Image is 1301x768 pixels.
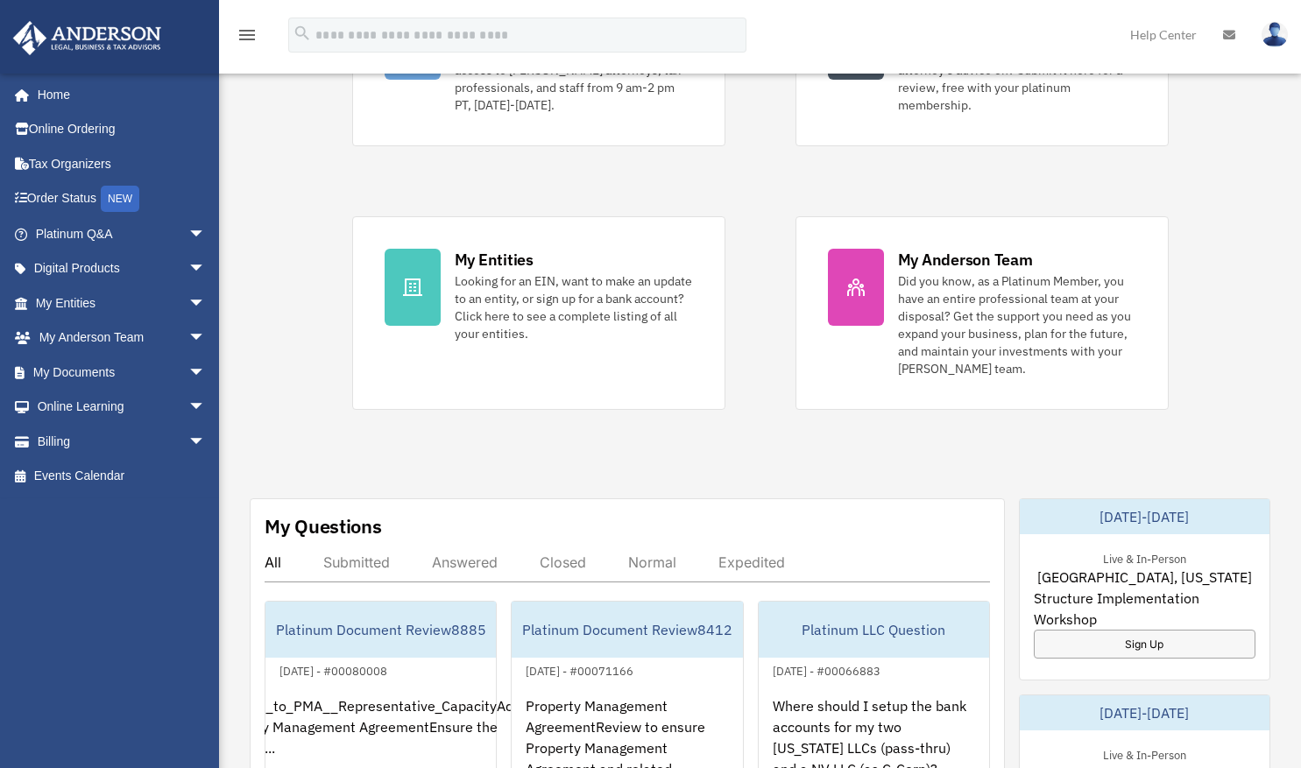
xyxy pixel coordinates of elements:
div: Platinum Document Review8412 [512,602,742,658]
a: My Anderson Teamarrow_drop_down [12,321,232,356]
a: My Documentsarrow_drop_down [12,355,232,390]
a: Platinum Q&Aarrow_drop_down [12,216,232,251]
a: Home [12,77,223,112]
span: arrow_drop_down [188,355,223,391]
div: [DATE] - #00080008 [265,660,401,679]
a: Order StatusNEW [12,181,232,217]
a: Online Ordering [12,112,232,147]
div: Normal [628,553,676,571]
div: NEW [101,186,139,212]
div: Answered [432,553,498,571]
span: arrow_drop_down [188,321,223,356]
div: Did you know, as a Platinum Member, you have an entire professional team at your disposal? Get th... [898,272,1136,377]
span: arrow_drop_down [188,390,223,426]
span: arrow_drop_down [188,424,223,460]
div: Looking for an EIN, want to make an update to an entity, or sign up for a bank account? Click her... [455,272,693,342]
div: Platinum LLC Question [759,602,989,658]
img: User Pic [1262,22,1288,47]
a: My Entities Looking for an EIN, want to make an update to an entity, or sign up for a bank accoun... [352,216,725,410]
a: Digital Productsarrow_drop_down [12,251,232,286]
div: [DATE]-[DATE] [1020,695,1269,730]
a: Tax Organizers [12,146,232,181]
span: arrow_drop_down [188,285,223,321]
div: [DATE] - #00071166 [512,660,647,679]
div: [DATE] - #00066883 [759,660,894,679]
a: Sign Up [1034,630,1255,659]
a: menu [237,31,258,46]
div: My Questions [265,513,382,539]
i: menu [237,25,258,46]
div: Platinum Document Review8885 [265,602,496,658]
div: All [265,553,281,571]
div: Expedited [718,553,785,571]
div: Closed [540,553,586,571]
span: arrow_drop_down [188,216,223,252]
a: My Entitiesarrow_drop_down [12,285,232,321]
a: Online Learningarrow_drop_down [12,390,232,425]
div: [DATE]-[DATE] [1020,499,1269,534]
span: [GEOGRAPHIC_DATA], [US_STATE] [1037,567,1252,588]
div: My Entities [455,249,534,271]
div: My Anderson Team [898,249,1033,271]
i: search [293,24,312,43]
div: Live & In-Person [1089,744,1200,763]
span: Structure Implementation Workshop [1034,588,1255,630]
a: Events Calendar [12,459,232,494]
span: arrow_drop_down [188,251,223,287]
a: Billingarrow_drop_down [12,424,232,459]
img: Anderson Advisors Platinum Portal [8,21,166,55]
div: Submitted [323,553,390,571]
div: Live & In-Person [1089,548,1200,567]
a: My Anderson Team Did you know, as a Platinum Member, you have an entire professional team at your... [795,216,1169,410]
